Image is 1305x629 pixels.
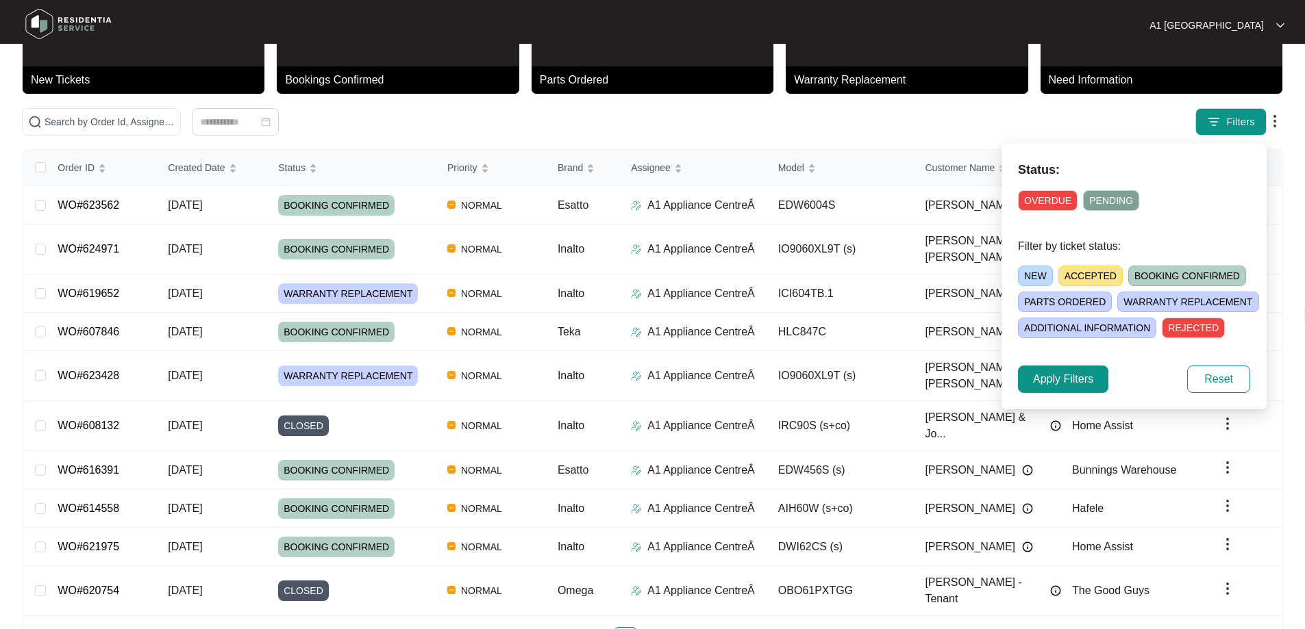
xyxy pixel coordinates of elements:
img: dropdown arrow [1219,415,1236,432]
span: [PERSON_NAME] [925,500,1015,517]
span: ADDITIONAL INFORMATION [1018,318,1156,338]
span: Teka [558,326,581,337]
img: Vercel Logo [447,465,456,474]
span: NORMAL [456,582,508,599]
span: [PERSON_NAME] [925,462,1015,478]
span: Esatto [558,199,588,211]
span: Created Date [168,160,225,175]
img: dropdown arrow [1267,113,1283,129]
span: [DATE] [168,464,202,476]
span: Apply Filters [1033,371,1093,387]
a: WO#620754 [58,585,119,596]
span: BOOKING CONFIRMED [278,537,395,557]
p: Filter by ticket status: [1018,238,1250,255]
th: Assignee [620,150,767,186]
span: Hafele [1072,502,1104,514]
span: CLOSED [278,415,329,436]
span: BOOKING CONFIRMED [1128,266,1246,286]
span: Filters [1226,115,1255,129]
img: Assigner Icon [631,465,642,476]
p: Bookings Confirmed [285,72,519,88]
span: Esatto [558,464,588,476]
img: Info icon [1022,541,1033,552]
span: [PERSON_NAME] & [PERSON_NAME]... [925,359,1043,392]
span: [PERSON_NAME] [925,324,1015,340]
span: [PERSON_NAME] [925,285,1015,302]
img: Assigner Icon [631,370,642,381]
span: The Good Guys [1072,585,1149,596]
img: dropdown arrow [1276,22,1284,29]
span: [PERSON_NAME] & [PERSON_NAME] [925,233,1043,266]
img: search-icon [28,115,42,129]
p: A1 Appliance CentreÂ [647,285,755,302]
img: Vercel Logo [447,542,456,550]
img: Info icon [1050,420,1061,431]
p: Parts Ordered [540,72,773,88]
span: WARRANTY REPLACEMENT [278,365,418,386]
img: dropdown arrow [1219,459,1236,476]
p: A1 Appliance CentreÂ [647,324,755,340]
img: Vercel Logo [447,244,456,253]
span: [DATE] [168,541,202,552]
img: Vercel Logo [447,371,456,379]
p: A1 Appliance CentreÂ [647,368,755,384]
img: Vercel Logo [447,586,456,594]
img: Info icon [1022,465,1033,476]
img: Assigner Icon [631,541,642,552]
span: Inalto [558,420,584,431]
span: NORMAL [456,197,508,214]
span: REJECTED [1162,318,1225,338]
span: [PERSON_NAME] & Jo... [925,409,1043,442]
th: Created Date [157,150,267,186]
input: Search by Order Id, Assignee Name, Customer Name, Brand and Model [45,114,175,129]
th: Priority [436,150,547,186]
p: New Tickets [31,72,264,88]
td: IO9060XL9T (s) [767,351,915,401]
span: Home Assist [1072,420,1133,431]
img: Assigner Icon [631,585,642,596]
p: Status: [1018,160,1250,179]
a: WO#614558 [58,502,119,514]
span: Inalto [558,287,584,299]
img: Vercel Logo [447,421,456,429]
span: NORMAL [456,241,508,257]
p: A1 Appliance CentreÂ [647,241,755,257]
th: Brand [547,150,620,186]
span: [PERSON_NAME] - Tenant [925,574,1043,607]
span: Inalto [558,370,584,381]
span: NORMAL [456,285,508,302]
span: NORMAL [456,324,508,340]
span: WARRANTY REPLACEMENT [1117,292,1258,312]
span: BOOKING CONFIRMED [278,498,395,519]
span: [DATE] [168,502,202,514]
img: Info icon [1050,585,1061,596]
span: [DATE] [168,199,202,211]
span: [DATE] [168,420,202,431]
span: Order ID [58,160,95,175]
button: Apply Filters [1018,365,1108,393]
td: IRC90S (s+co) [767,401,915,451]
span: WARRANTY REPLACEMENT [278,283,418,304]
span: Reset [1204,371,1233,387]
img: Assigner Icon [631,503,642,514]
a: WO#624971 [58,243,119,255]
th: Model [767,150,915,186]
a: WO#623562 [58,199,119,211]
span: Customer Name [925,160,995,175]
th: Order ID [47,150,157,186]
span: [DATE] [168,585,202,596]
img: filter icon [1207,115,1221,129]
img: Info icon [1022,503,1033,514]
span: Home Assist [1072,541,1133,552]
img: Assigner Icon [631,288,642,299]
a: WO#619652 [58,287,119,299]
span: NORMAL [456,368,508,384]
span: Bunnings Warehouse [1072,464,1176,476]
span: [DATE] [168,287,202,299]
span: NORMAL [456,418,508,434]
span: BOOKING CONFIRMED [278,239,395,259]
a: WO#616391 [58,464,119,476]
p: A1 Appliance CentreÂ [647,197,755,214]
td: IO9060XL9T (s) [767,224,915,274]
img: Assigner Icon [631,326,642,337]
